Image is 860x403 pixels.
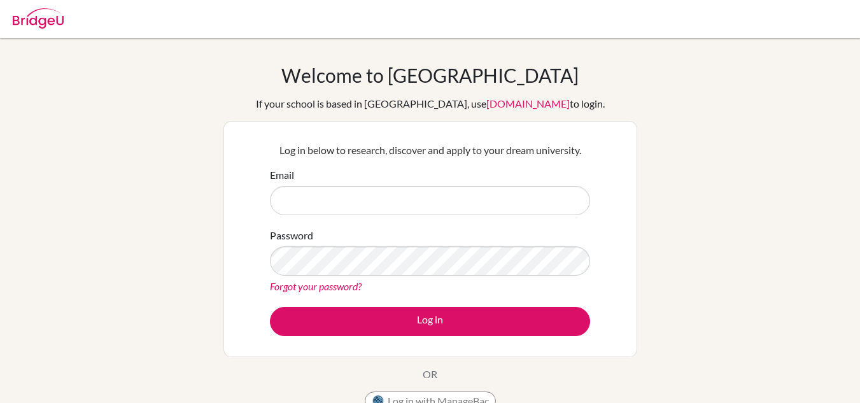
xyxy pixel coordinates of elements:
[270,307,590,336] button: Log in
[423,367,437,382] p: OR
[13,8,64,29] img: Bridge-U
[256,96,605,111] div: If your school is based in [GEOGRAPHIC_DATA], use to login.
[486,97,570,110] a: [DOMAIN_NAME]
[270,228,313,243] label: Password
[270,143,590,158] p: Log in below to research, discover and apply to your dream university.
[270,167,294,183] label: Email
[270,280,362,292] a: Forgot your password?
[281,64,579,87] h1: Welcome to [GEOGRAPHIC_DATA]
